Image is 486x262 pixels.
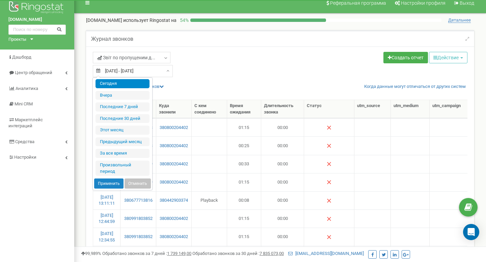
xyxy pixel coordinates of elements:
[227,173,262,191] td: 01:15
[156,100,191,118] th: Куда звонили
[192,100,227,118] th: С кем соединено
[14,155,36,160] span: Настройки
[94,178,124,189] button: Применить
[260,251,284,256] u: 7 835 073,00
[261,118,304,136] td: 00:00
[177,17,190,24] p: 54 %
[16,86,38,91] span: Аналитика
[288,251,364,256] a: [EMAIL_ADDRESS][DOMAIN_NAME]
[99,231,115,242] a: [DATE] 12:34:55
[123,216,153,222] a: 380991803852
[326,125,332,130] img: Нет ответа
[304,100,354,118] th: Статус
[93,52,170,63] a: Звіт по пропущеним д...
[81,251,101,256] span: 99,989%
[96,137,150,146] li: Предыдущий меcяц
[159,216,188,222] a: 380800204402
[261,173,304,191] td: 00:00
[326,143,332,149] img: Нет ответа
[99,213,115,224] a: [DATE] 12:44:59
[326,161,332,167] img: Нет ответа
[261,136,304,155] td: 00:00
[429,52,467,63] button: Действие
[123,234,153,240] a: 380991803852
[448,18,471,23] span: Детальнее
[261,209,304,228] td: 00:00
[401,0,446,6] span: Настройки профиля
[159,179,188,186] a: 380800204402
[354,100,390,118] th: utm_source
[227,209,262,228] td: 01:15
[326,234,332,240] img: Нет ответа
[8,25,66,35] input: Поиск по номеру
[96,126,150,135] li: Этот месяц
[91,36,133,42] h5: Журнал звонков
[261,100,304,118] th: Длительность звонка
[102,251,191,256] span: Обработано звонков за 7 дней :
[227,136,262,155] td: 00:25
[96,102,150,111] li: Последние 7 дней
[8,117,43,129] span: Маркетплейс интеграций
[326,198,332,203] img: Нет ответа
[96,149,150,158] li: За все время
[99,195,115,206] a: [DATE] 13:11:11
[12,55,31,60] span: Дашборд
[391,100,430,118] th: utm_medium
[123,18,177,23] span: использует Ringostat на
[15,101,33,106] span: Mini CRM
[192,251,284,256] span: Обработано звонков за 30 дней :
[167,251,191,256] u: 1 739 149,00
[383,52,428,63] a: Создать отчет
[227,191,262,209] td: 00:08
[460,0,474,6] span: Выход
[96,79,150,88] li: Сегодня
[159,125,188,131] a: 380800204402
[8,36,26,43] div: Проекты
[326,179,332,185] img: Нет ответа
[125,178,151,189] button: Отменить
[8,17,66,23] a: [DOMAIN_NAME]
[261,191,304,209] td: 00:00
[123,197,153,204] a: 380677713816
[159,143,188,149] a: 380800204402
[227,228,262,246] td: 01:15
[96,91,150,100] li: Вчера
[96,114,150,123] li: Последние 30 дней
[330,0,386,6] span: Реферальная программа
[227,118,262,136] td: 01:15
[97,54,155,61] span: Звіт по пропущеним д...
[15,70,52,75] span: Центр обращений
[430,100,472,118] th: utm_campaign
[261,228,304,246] td: 00:00
[326,216,332,222] img: Нет ответа
[364,84,466,90] a: Когда данные могут отличаться от других систем
[227,100,262,118] th: Время ожидания
[86,17,177,24] p: [DOMAIN_NAME]
[192,191,227,209] td: Playback
[96,161,150,176] li: Произвольный период
[159,161,188,167] a: 380800204402
[261,155,304,173] td: 00:00
[227,155,262,173] td: 00:33
[159,234,188,240] a: 380800204402
[159,197,188,204] a: 380442903374
[15,139,34,144] span: Средства
[463,224,479,240] div: Open Intercom Messenger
